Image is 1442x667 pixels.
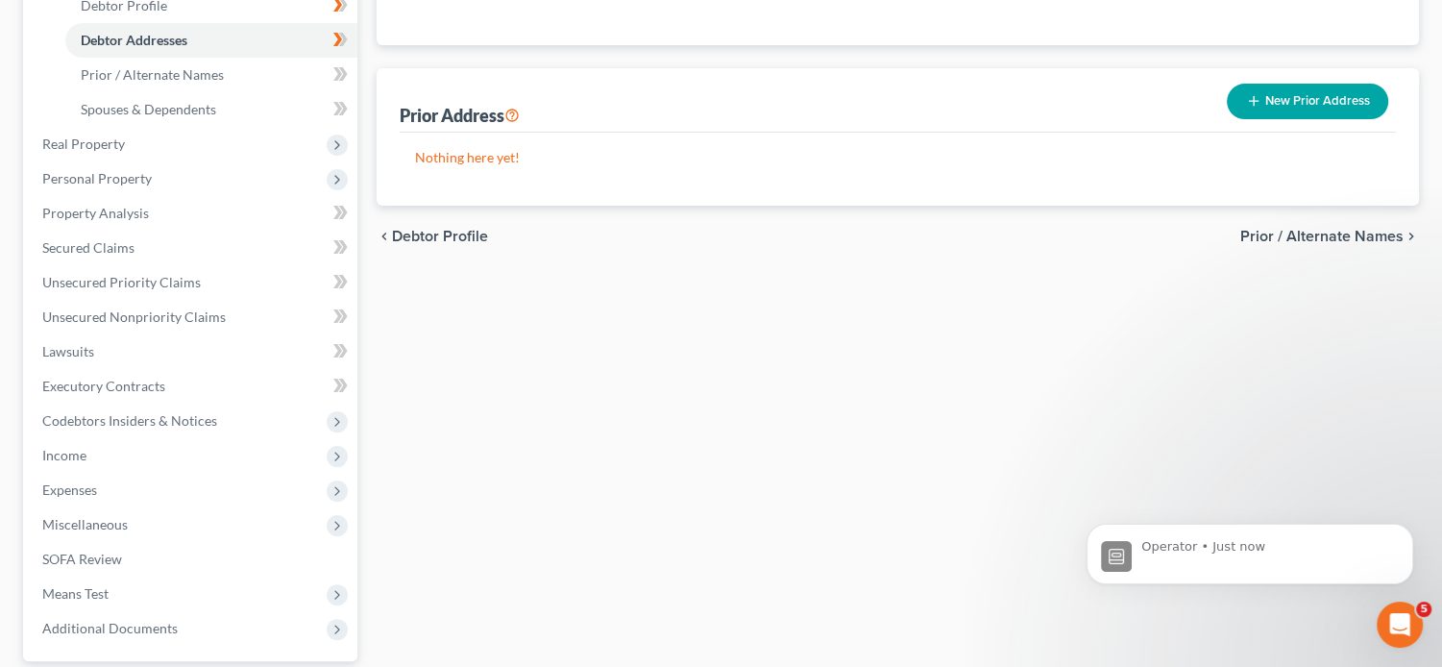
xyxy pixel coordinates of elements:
span: Property Analysis [42,205,149,221]
p: Nothing here yet! [415,148,1381,167]
button: Send a message… [330,512,360,543]
b: 🚨 PACER Multi-Factor Authentication Now Required 🚨 [31,99,276,134]
span: Expenses [42,482,97,498]
a: SOFA Review [27,542,357,577]
button: chevron_left Debtor Profile [377,229,488,244]
button: Upload attachment [91,520,107,535]
a: Prior / Alternate Names [65,58,357,92]
a: Learn More Here [31,335,142,351]
button: Gif picker [61,520,76,535]
i: chevron_left [377,229,392,244]
span: Additional Documents [42,620,178,636]
a: Property Analysis [27,196,357,231]
a: Executory Contracts [27,369,357,404]
a: Spouses & Dependents [65,92,357,127]
div: Please be sure to enable MFA in your PACER account settings. Once enabled, you will have to enter... [31,231,300,325]
p: Active [93,24,132,43]
span: Spouses & Dependents [81,101,216,117]
button: New Prior Address [1227,84,1388,119]
span: Unsecured Nonpriority Claims [42,309,226,325]
div: Prior Address [400,104,520,127]
iframe: Intercom notifications message [1058,481,1442,615]
img: Profile image for Emma [55,11,86,41]
a: Unsecured Priority Claims [27,265,357,300]
span: Income [42,447,86,463]
span: Means Test [42,585,109,602]
span: Prior / Alternate Names [1240,229,1404,244]
h1: [PERSON_NAME] [93,10,218,24]
i: chevron_right [1404,229,1419,244]
a: Debtor Addresses [65,23,357,58]
span: Personal Property [42,170,152,186]
a: Secured Claims [27,231,357,265]
span: Unsecured Priority Claims [42,274,201,290]
span: Lawsuits [42,343,94,359]
textarea: Message… [16,480,368,512]
b: 2 minutes [119,269,194,284]
div: Starting [DATE], PACER requires Multi-Factor Authentication (MFA) for all filers in select distri... [31,145,300,220]
a: Unsecured Nonpriority Claims [27,300,357,334]
span: Secured Claims [42,239,134,256]
span: Miscellaneous [42,516,128,532]
span: Executory Contracts [42,378,165,394]
button: go back [12,8,49,44]
iframe: Intercom live chat [1377,602,1423,648]
div: [PERSON_NAME] • [DATE] [31,463,182,475]
span: 5 [1416,602,1431,617]
a: Lawsuits [27,334,357,369]
span: Real Property [42,136,125,152]
div: 🚨 PACER Multi-Factor Authentication Now Required 🚨Starting [DATE], PACER requires Multi-Factor Au... [15,86,315,459]
button: Emoji picker [30,520,45,535]
i: We use the Salesforce Authenticator app for MFA at NextChapter and other users are reporting the ... [31,363,287,435]
span: Debtor Profile [392,229,488,244]
span: Debtor Addresses [81,32,187,48]
span: Prior / Alternate Names [81,66,224,83]
button: Home [335,8,372,44]
span: SOFA Review [42,551,122,567]
div: Emma says… [15,86,369,502]
span: Codebtors Insiders & Notices [42,412,217,429]
button: Prior / Alternate Names chevron_right [1240,229,1419,244]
